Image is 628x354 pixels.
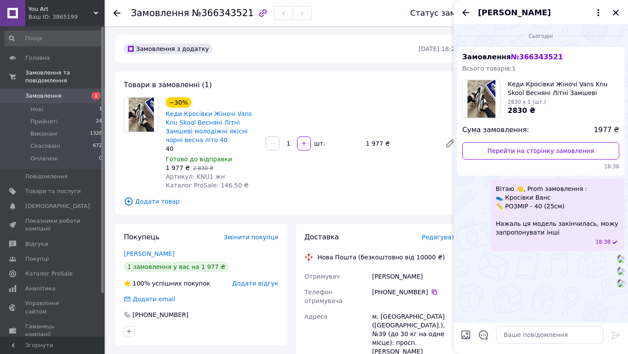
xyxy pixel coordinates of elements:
[124,197,459,206] span: Додати товар
[594,125,619,135] span: 1977 ₴
[441,135,459,152] a: Редагувати
[315,253,447,262] div: Нова Пошта (безкоштовно від 10000 ₴)
[124,81,212,89] span: Товари в замовленні (1)
[99,155,102,163] span: 0
[123,295,176,303] div: Додати email
[132,295,176,303] div: Додати email
[166,97,191,108] div: −30%
[304,289,342,304] span: Телефон отримувача
[124,262,229,272] div: 1 замовлення у вас на 1 977 ₴
[462,125,529,135] span: Сума замовлення:
[166,173,225,180] span: Артикул: KNU1 жн
[25,69,105,85] span: Замовлення та повідомлення
[25,255,49,263] span: Покупці
[31,155,58,163] span: Оплачені
[25,92,61,100] span: Замовлення
[304,273,340,280] span: Отримувач
[25,285,55,293] span: Аналітика
[511,53,563,61] span: № 366343521
[370,269,461,284] div: [PERSON_NAME]
[362,137,438,150] div: 1 977 ₴
[422,234,459,241] span: Редагувати
[193,165,213,171] span: 2 830 ₴
[25,240,48,248] span: Відгуки
[90,130,102,138] span: 1328
[166,164,190,171] span: 1 977 ₴
[525,33,556,40] span: Сьогодні
[124,250,174,257] a: [PERSON_NAME]
[124,279,210,288] div: успішних покупок
[419,45,459,52] time: [DATE] 18:24
[478,7,604,18] button: [PERSON_NAME]
[457,31,625,40] div: 12.10.2025
[25,54,50,62] span: Головна
[92,92,100,99] span: 1
[31,142,60,150] span: Скасовані
[93,142,102,150] span: 672
[31,130,58,138] span: Виконані
[28,5,94,13] span: You Art
[312,139,326,148] div: шт.
[618,268,625,275] img: f7e723d8-6d5f-4e5e-84af-21e96df5ae0a
[31,106,43,113] span: Нові
[25,300,81,315] span: Управління сайтом
[124,44,212,54] div: Замовлення з додатку
[25,323,81,338] span: Гаманець компанії
[232,280,278,287] span: Додати відгук
[31,118,58,126] span: Прийняті
[304,233,339,241] span: Доставка
[192,8,254,18] span: №366343521
[25,187,81,195] span: Товари та послуги
[129,98,154,132] img: Кеди Кросівки Жіночі Vans Knu Skool Весняні Літні Замшеві молодіжні якісні чорні весна літо 40
[468,80,496,118] img: 6557581714_w100_h100_kedy-krossovki-zhenskie.jpg
[133,280,150,287] span: 100%
[132,310,189,319] div: [PHONE_NUMBER]
[478,329,489,340] button: Відкрити шаблони відповідей
[508,106,536,115] span: 2830 ₴
[99,106,102,113] span: 1
[478,7,551,18] span: [PERSON_NAME]
[611,7,621,18] button: Закрити
[25,173,68,180] span: Повідомлення
[461,7,471,18] button: Назад
[462,142,619,160] a: Перейти на сторінку замовлення
[25,217,81,233] span: Показники роботи компанії
[96,118,102,126] span: 24
[25,202,90,210] span: [DEMOGRAPHIC_DATA]
[462,65,516,72] span: Всього товарів: 1
[124,233,160,241] span: Покупець
[496,184,619,237] span: Вітаю 👋, Prom замовлення : 👟 Кросівки Ванс 📏 РОЗМІР - 40 (25см) Нажаль ця модель закінчилась, мож...
[595,238,611,246] span: 18:38 12.10.2025
[618,256,625,263] img: 590c9042-eb46-4051-a700-fce6bd1529db
[462,163,619,170] span: 18:38 12.10.2025
[25,270,72,278] span: Каталог ProSale
[113,9,120,17] div: Повернутися назад
[224,234,278,241] span: Змінити покупця
[166,144,259,153] div: 40
[462,53,563,61] span: Замовлення
[166,156,232,163] span: Готово до відправки
[166,182,249,189] span: Каталог ProSale: 146.50 ₴
[4,31,103,46] input: Пошук
[508,99,546,105] span: 2830 x 1 (шт.)
[166,110,252,143] a: Кеди Кросівки Жіночі Vans Knu Skool Весняні Літні Замшеві молодіжні якісні чорні весна літо 40
[410,9,491,17] div: Статус замовлення
[508,80,619,97] span: Кеди Кросівки Жіночі Vans Knu Skool Весняні Літні Замшеві молодіжні якісні чорні весна літо 40
[131,8,189,18] span: Замовлення
[28,13,105,21] div: Ваш ID: 3865199
[618,280,625,287] img: 00a1af47-8cfd-43f8-ae2b-9052d90fe8a2
[372,288,459,296] div: [PHONE_NUMBER]
[304,313,328,320] span: Адреса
